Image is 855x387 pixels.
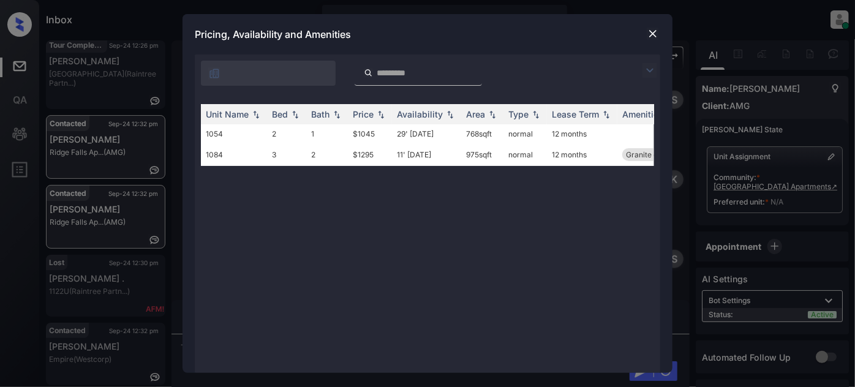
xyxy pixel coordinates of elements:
img: icon-zuma [364,67,373,78]
img: sorting [444,110,456,119]
td: 3 [267,143,306,166]
td: 11' [DATE] [392,143,461,166]
div: Area [466,109,485,119]
td: 29' [DATE] [392,124,461,143]
img: sorting [375,110,387,119]
div: Type [508,109,529,119]
td: 975 sqft [461,143,503,166]
td: 12 months [547,124,617,143]
td: 12 months [547,143,617,166]
img: sorting [486,110,499,119]
td: $1295 [348,143,392,166]
div: Unit Name [206,109,249,119]
td: 1 [306,124,348,143]
img: sorting [600,110,612,119]
td: normal [503,143,547,166]
span: Granite counter... [626,150,685,159]
td: 2 [267,124,306,143]
div: Bath [311,109,330,119]
td: 2 [306,143,348,166]
img: icon-zuma [208,67,220,80]
div: Lease Term [552,109,599,119]
td: normal [503,124,547,143]
div: Pricing, Availability and Amenities [183,14,672,54]
img: icon-zuma [642,63,657,78]
img: sorting [250,110,262,119]
div: Price [353,109,374,119]
td: $1045 [348,124,392,143]
img: sorting [530,110,542,119]
img: sorting [331,110,343,119]
div: Amenities [622,109,663,119]
div: Bed [272,109,288,119]
div: Availability [397,109,443,119]
td: 1084 [201,143,267,166]
td: 1054 [201,124,267,143]
img: sorting [289,110,301,119]
td: 768 sqft [461,124,503,143]
img: close [647,28,659,40]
